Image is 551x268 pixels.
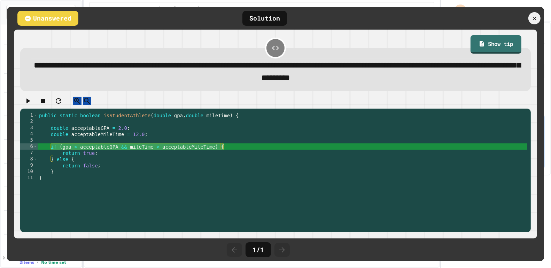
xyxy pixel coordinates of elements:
div: 1 / 1 [246,242,271,257]
div: 4 [20,131,38,137]
span: Toggle code folding, rows 1 through 11 [33,112,37,118]
div: Unanswered [17,11,78,26]
div: 9 [20,162,38,168]
div: 8 [20,156,38,162]
span: Toggle code folding, rows 8 through 10 [33,156,37,162]
div: Solution [242,11,287,26]
div: 7 [20,150,38,156]
div: 5 [20,137,38,143]
div: 1 [20,112,38,118]
a: Show tip [471,35,521,54]
div: 6 [20,143,38,150]
div: 11 [20,175,38,181]
div: 2 [20,118,38,125]
div: 10 [20,168,38,175]
span: Toggle code folding, rows 6 through 7 [33,143,37,150]
div: 3 [20,125,38,131]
